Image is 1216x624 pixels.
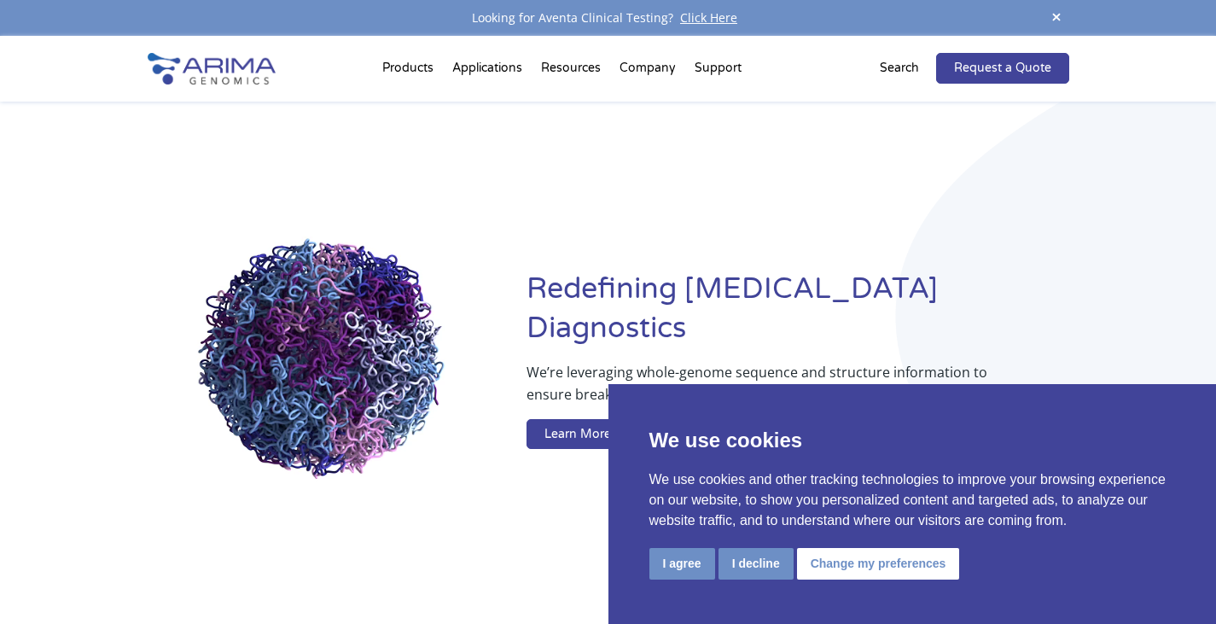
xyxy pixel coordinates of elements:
[719,548,794,580] button: I decline
[1131,542,1216,624] iframe: Chat Widget
[673,9,744,26] a: Click Here
[148,7,1069,29] div: Looking for Aventa Clinical Testing?
[880,57,919,79] p: Search
[797,548,960,580] button: Change my preferences
[527,419,629,450] a: Learn More
[649,548,715,580] button: I agree
[936,53,1069,84] a: Request a Quote
[649,469,1176,531] p: We use cookies and other tracking technologies to improve your browsing experience on our website...
[148,53,276,85] img: Arima-Genomics-logo
[527,361,1000,419] p: We’re leveraging whole-genome sequence and structure information to ensure breakthrough therapies...
[527,270,1068,361] h1: Redefining [MEDICAL_DATA] Diagnostics
[649,425,1176,456] p: We use cookies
